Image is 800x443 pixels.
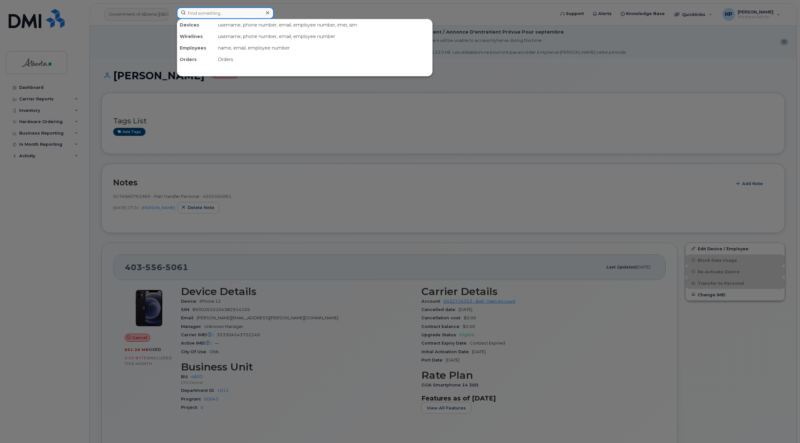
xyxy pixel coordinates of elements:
div: name, email, employee number [216,42,432,54]
div: username, phone number, email, employee number [216,31,432,42]
div: Wirelines [177,31,216,42]
div: Orders [177,54,216,65]
div: username, phone number, email, employee number, imei, sim [216,19,432,31]
div: Devices [177,19,216,31]
div: Orders [216,54,432,65]
div: Employees [177,42,216,54]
